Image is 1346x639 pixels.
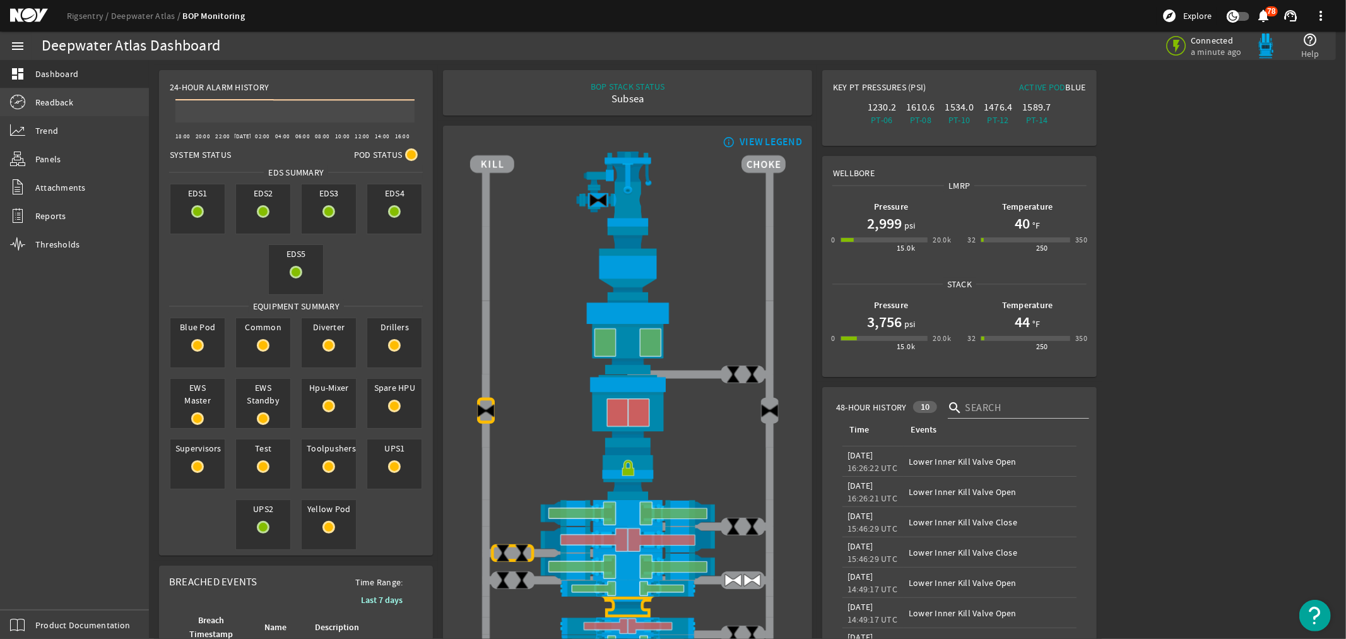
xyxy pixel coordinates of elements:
[470,553,786,580] img: ShearRamOpen.png
[911,423,936,437] div: Events
[367,439,422,457] span: UPS1
[1162,8,1177,23] mat-icon: explore
[10,66,25,81] mat-icon: dashboard
[943,278,976,290] span: Stack
[1257,9,1270,23] button: 78
[10,39,25,54] mat-icon: menu
[1020,101,1053,114] div: 1589.7
[1075,234,1087,246] div: 350
[981,101,1015,114] div: 1476.4
[743,571,762,590] img: ValveOpen.png
[493,571,512,590] img: ValveClose.png
[833,81,959,99] div: Key PT Pressures (PSI)
[470,500,786,527] img: ShearRamOpen.png
[1306,1,1336,31] button: more_vert
[315,621,359,635] div: Description
[847,540,873,552] legacy-datetime-component: [DATE]
[1015,213,1030,234] h1: 40
[470,448,786,499] img: RiserConnectorLock.png
[1253,33,1278,59] img: Bluepod.svg
[589,191,608,210] img: Valve2Close.png
[234,133,252,140] text: [DATE]
[874,201,908,213] b: Pressure
[170,318,225,336] span: Blue Pod
[823,157,1095,179] div: Wellbore
[909,516,1071,529] div: Lower Inner Kill Valve Close
[335,133,350,140] text: 10:00
[236,318,290,336] span: Common
[904,114,937,126] div: PT-08
[967,234,976,246] div: 32
[933,332,951,345] div: 20.0k
[1036,242,1048,254] div: 250
[256,133,270,140] text: 02:00
[35,68,78,80] span: Dashboard
[909,576,1071,589] div: Lower Inner Kill Valve Open
[169,575,257,588] span: Breached Events
[948,400,963,415] i: search
[345,576,413,588] span: Time Range:
[1183,9,1212,22] span: Explore
[965,400,1079,415] input: Search
[263,621,298,635] div: Name
[361,594,403,606] b: Last 7 days
[1030,219,1041,232] span: °F
[1157,6,1217,26] button: Explore
[35,124,58,137] span: Trend
[269,245,323,263] span: EDS5
[183,10,245,22] a: BOP Monitoring
[909,486,1071,498] div: Lower Inner Kill Valve Open
[743,365,762,384] img: ValveClose.png
[981,114,1015,126] div: PT-12
[470,227,786,300] img: FlexJoint.png
[847,450,873,461] legacy-datetime-component: [DATE]
[831,332,835,345] div: 0
[874,299,908,311] b: Pressure
[302,184,356,202] span: EDS3
[395,133,410,140] text: 16:00
[847,553,897,564] legacy-datetime-component: 15:46:29 UTC
[302,439,356,457] span: Toolpushers
[275,133,290,140] text: 04:00
[1191,46,1244,57] span: a minute ago
[236,184,290,202] span: EDS2
[35,619,130,631] span: Product Documentation
[470,618,786,635] img: PipeRamClose.png
[302,318,356,336] span: Diverter
[264,166,328,179] span: EDS SUMMARY
[902,318,916,330] span: psi
[909,607,1071,619] div: Lower Inner Kill Valve Open
[743,517,762,536] img: ValveClose.png
[836,401,907,414] span: 48-Hour History
[170,148,231,161] span: System Status
[847,523,897,534] legacy-datetime-component: 15:46:29 UTC
[170,81,269,93] span: 24-Hour Alarm History
[909,546,1071,559] div: Lower Inner Kill Valve Close
[170,379,225,409] span: EWS Master
[944,179,974,192] span: LMRP
[367,184,422,202] span: EDS4
[351,588,413,611] button: Last 7 days
[909,423,1066,437] div: Events
[295,133,310,140] text: 06:00
[1066,81,1086,93] span: Blue
[847,601,873,612] legacy-datetime-component: [DATE]
[740,136,802,148] div: VIEW LEGEND
[470,597,786,618] img: BopBodyShearBottom_Fault.png
[1303,32,1318,47] mat-icon: help_outline
[302,379,356,397] span: Hpu-Mixer
[367,318,422,336] span: Drillers
[943,101,976,114] div: 1534.0
[913,401,938,413] div: 10
[35,181,86,194] span: Attachments
[897,242,915,254] div: 15.0k
[1002,299,1053,311] b: Temperature
[302,500,356,518] span: Yellow Pod
[1301,47,1319,60] span: Help
[1020,114,1053,126] div: PT-14
[367,379,422,397] span: Spare HPU
[847,480,873,491] legacy-datetime-component: [DATE]
[847,583,897,595] legacy-datetime-component: 14:49:17 UTC
[933,234,951,246] div: 20.0k
[943,114,976,126] div: PT-10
